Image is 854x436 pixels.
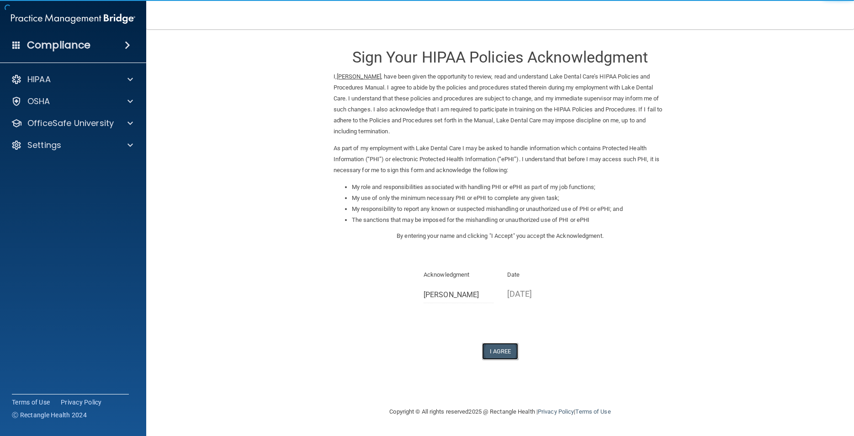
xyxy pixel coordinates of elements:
[424,286,493,303] input: Full Name
[424,269,493,280] p: Acknowledgment
[334,71,667,137] p: I, , have been given the opportunity to review, read and understand Lake Dental Care’s HIPAA Poli...
[27,118,114,129] p: OfficeSafe University
[352,215,667,226] li: The sanctions that may be imposed for the mishandling or unauthorized use of PHI or ePHI
[11,74,133,85] a: HIPAA
[27,39,90,52] h4: Compliance
[334,397,667,426] div: Copyright © All rights reserved 2025 @ Rectangle Health | |
[27,74,51,85] p: HIPAA
[538,408,574,415] a: Privacy Policy
[352,182,667,193] li: My role and responsibilities associated with handling PHI or ePHI as part of my job functions;
[352,193,667,204] li: My use of only the minimum necessary PHI or ePHI to complete any given task;
[337,73,381,80] ins: [PERSON_NAME]
[482,343,519,360] button: I Agree
[334,231,667,242] p: By entering your name and clicking "I Accept" you accept the Acknowledgment.
[27,140,61,151] p: Settings
[352,204,667,215] li: My responsibility to report any known or suspected mishandling or unauthorized use of PHI or ePHI...
[12,398,50,407] a: Terms of Use
[12,410,87,420] span: Ⓒ Rectangle Health 2024
[507,269,577,280] p: Date
[334,49,667,66] h3: Sign Your HIPAA Policies Acknowledgment
[61,398,102,407] a: Privacy Policy
[507,286,577,301] p: [DATE]
[575,408,610,415] a: Terms of Use
[11,96,133,107] a: OSHA
[334,143,667,176] p: As part of my employment with Lake Dental Care I may be asked to handle information which contain...
[11,118,133,129] a: OfficeSafe University
[11,140,133,151] a: Settings
[27,96,50,107] p: OSHA
[11,10,135,28] img: PMB logo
